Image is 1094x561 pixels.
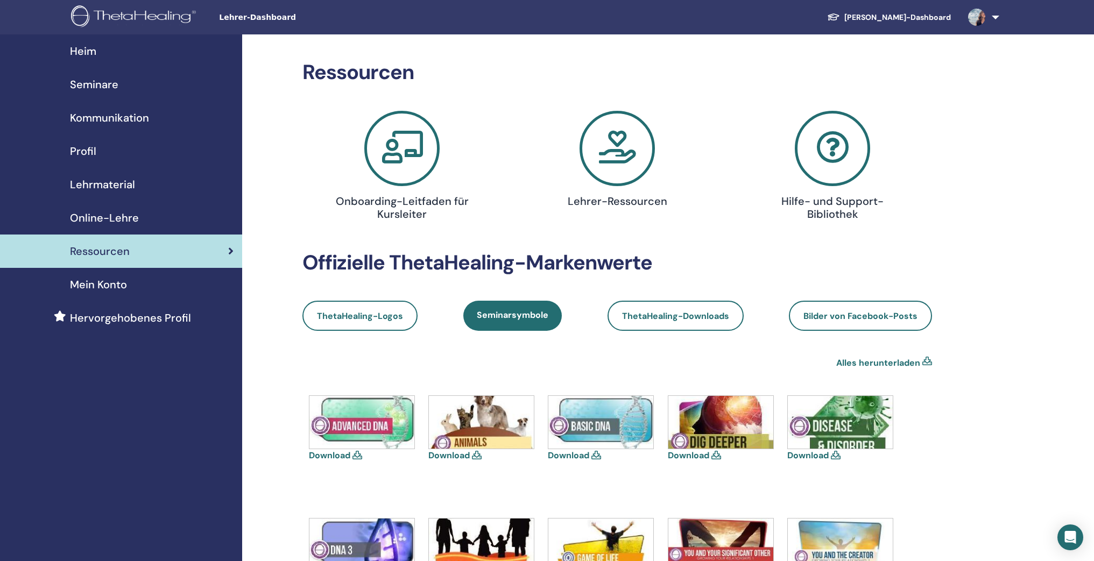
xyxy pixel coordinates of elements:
span: Heim [70,43,96,59]
a: ThetaHealing-Logos [302,301,418,331]
a: Download [787,450,829,461]
span: Seminare [70,76,118,93]
img: logo.png [71,5,200,30]
span: Online-Lehre [70,210,139,226]
img: dig-deeper.jpg [668,396,773,449]
a: Download [309,450,350,461]
a: ThetaHealing-Downloads [608,301,744,331]
a: Bilder von Facebook-Posts [789,301,932,331]
a: Seminarsymbole [463,301,562,331]
span: Hervorgehobenes Profil [70,310,191,326]
span: Mein Konto [70,276,127,293]
span: ThetaHealing-Downloads [622,310,729,322]
a: Onboarding-Leitfaden für Kursleiter [301,111,503,225]
a: Alles herunterladen [836,357,920,370]
span: Ressourcen [70,243,130,259]
span: Lehrmaterial [70,176,135,193]
span: Seminarsymbole [477,309,548,321]
img: disease-and-disorder.jpg [788,396,893,449]
h4: Onboarding-Leitfaden für Kursleiter [331,195,473,221]
img: animal.jpg [429,396,534,449]
a: Lehrer-Ressourcen [516,111,718,212]
img: basic.jpg [548,396,653,449]
a: Download [428,450,470,461]
span: Kommunikation [70,110,149,126]
a: Download [548,450,589,461]
span: Lehrer-Dashboard [219,12,380,23]
a: Download [668,450,709,461]
span: Bilder von Facebook-Posts [803,310,917,322]
a: Hilfe- und Support-Bibliothek [731,111,934,225]
h2: Ressourcen [302,60,932,85]
h4: Lehrer-Ressourcen [547,195,688,208]
span: Profil [70,143,96,159]
img: advanced.jpg [309,396,414,449]
h4: Hilfe- und Support-Bibliothek [762,195,904,221]
h2: Offizielle ThetaHealing-Markenwerte [302,251,932,275]
img: graduation-cap-white.svg [827,12,840,22]
div: Open Intercom Messenger [1057,524,1083,550]
img: default.jpg [968,9,985,26]
a: [PERSON_NAME]-Dashboard [818,8,959,27]
span: ThetaHealing-Logos [317,310,403,322]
